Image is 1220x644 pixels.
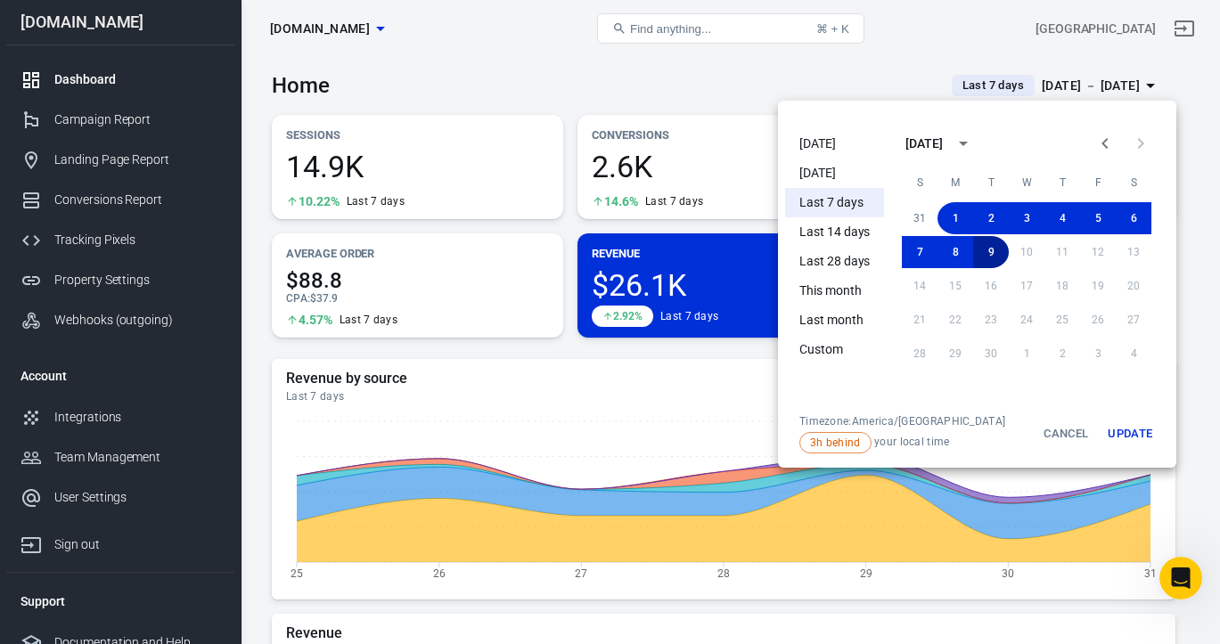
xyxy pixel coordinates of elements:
[973,236,1009,268] button: 9
[1080,202,1116,234] button: 5
[785,276,884,306] li: This month
[939,165,971,200] span: Monday
[785,129,884,159] li: [DATE]
[785,217,884,247] li: Last 14 days
[1046,165,1078,200] span: Thursday
[1101,414,1159,453] button: Update
[1037,414,1094,453] button: Cancel
[905,135,943,153] div: [DATE]
[785,306,884,335] li: Last month
[1116,202,1151,234] button: 6
[785,159,884,188] li: [DATE]
[785,335,884,364] li: Custom
[948,128,978,159] button: calendar view is open, switch to year view
[902,236,938,268] button: 7
[975,165,1007,200] span: Tuesday
[938,236,973,268] button: 8
[938,202,973,234] button: 1
[1044,202,1080,234] button: 4
[804,435,867,451] span: 3h behind
[902,202,938,234] button: 31
[799,432,1005,453] span: your local time
[799,414,1005,428] div: Timezone: America/[GEOGRAPHIC_DATA]
[785,247,884,276] li: Last 28 days
[1087,126,1123,161] button: Previous month
[1082,165,1114,200] span: Friday
[1118,165,1150,200] span: Saturday
[973,202,1009,234] button: 2
[1009,202,1044,234] button: 3
[1011,165,1043,200] span: Wednesday
[785,188,884,217] li: Last 7 days
[1159,557,1202,599] iframe: Intercom live chat
[904,165,936,200] span: Sunday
